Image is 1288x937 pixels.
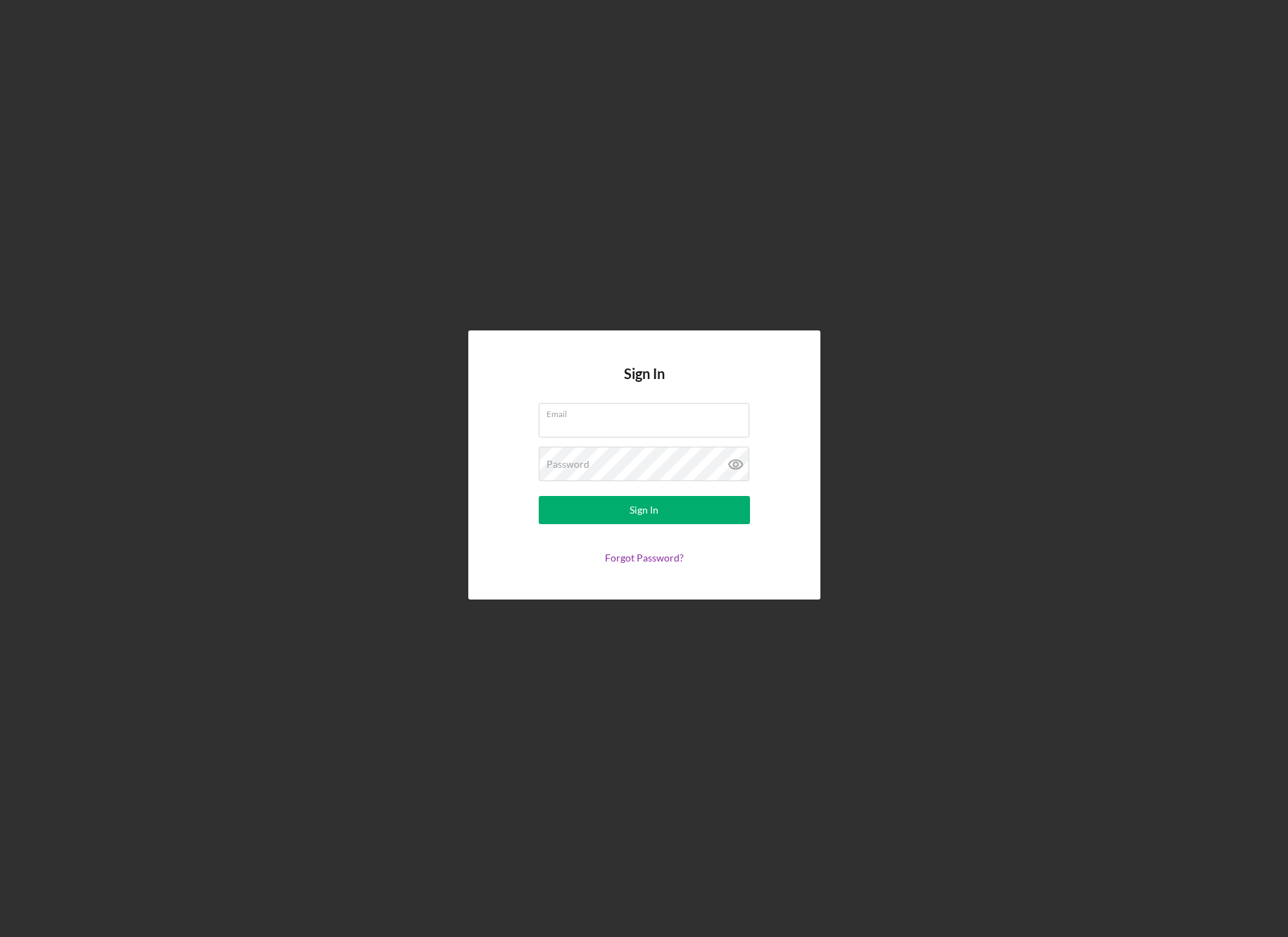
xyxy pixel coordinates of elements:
[539,496,750,524] button: Sign In
[546,459,589,470] label: Password
[605,552,684,564] a: Forgot Password?
[630,496,658,524] div: Sign In
[546,404,749,419] label: Email
[624,366,665,403] h4: Sign In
